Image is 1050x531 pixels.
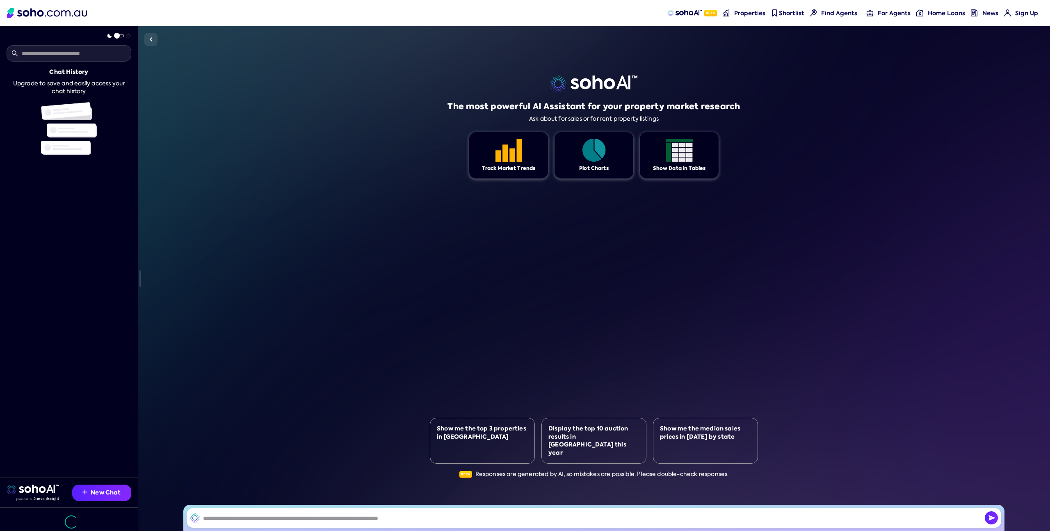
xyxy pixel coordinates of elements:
[1015,9,1038,17] span: Sign Up
[878,9,911,17] span: For Agents
[482,165,536,172] div: Track Market Trends
[723,9,730,16] img: properties-nav icon
[579,165,609,172] div: Plot Charts
[1004,9,1011,16] img: for-agents-nav icon
[495,139,522,162] img: Feature 1 icon
[7,8,87,18] img: Soho Logo
[928,9,965,17] span: Home Loans
[916,9,923,16] img: for-agents-nav icon
[529,115,659,122] div: Ask about for sales or for rent property listings
[7,485,59,494] img: sohoai logo
[867,9,874,16] img: for-agents-nav icon
[982,9,998,17] span: News
[704,10,717,16] span: Beta
[971,9,978,16] img: news-nav icon
[734,9,765,17] span: Properties
[985,511,998,524] img: Send icon
[779,9,804,17] span: Shortlist
[49,68,88,76] div: Chat History
[550,76,637,92] img: sohoai logo
[653,165,706,172] div: Show Data in Tables
[459,471,472,478] span: Beta
[146,34,156,44] img: Sidebar toggle icon
[666,139,693,162] img: Feature 1 icon
[771,9,778,16] img: shortlist-nav icon
[581,139,607,162] img: Feature 1 icon
[548,425,639,457] div: Display the top 10 auction results in [GEOGRAPHIC_DATA] this year
[459,470,729,478] div: Responses are generated by AI, so mistakes are possible. Please double-check responses.
[447,101,740,112] h1: The most powerful AI Assistant for your property market research
[72,485,131,501] button: New Chat
[667,10,702,16] img: sohoAI logo
[437,425,528,441] div: Show me the top 3 properties in [GEOGRAPHIC_DATA]
[810,9,817,16] img: Find agents icon
[985,511,998,524] button: Send
[16,497,59,501] img: Data provided by Domain Insight
[7,80,131,96] div: Upgrade to save and easily access your chat history
[41,102,97,155] img: Chat history illustration
[190,513,200,523] img: SohoAI logo black
[660,425,751,441] div: Show me the median sales prices in [DATE] by state
[821,9,857,17] span: Find Agents
[82,490,87,494] img: Recommendation icon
